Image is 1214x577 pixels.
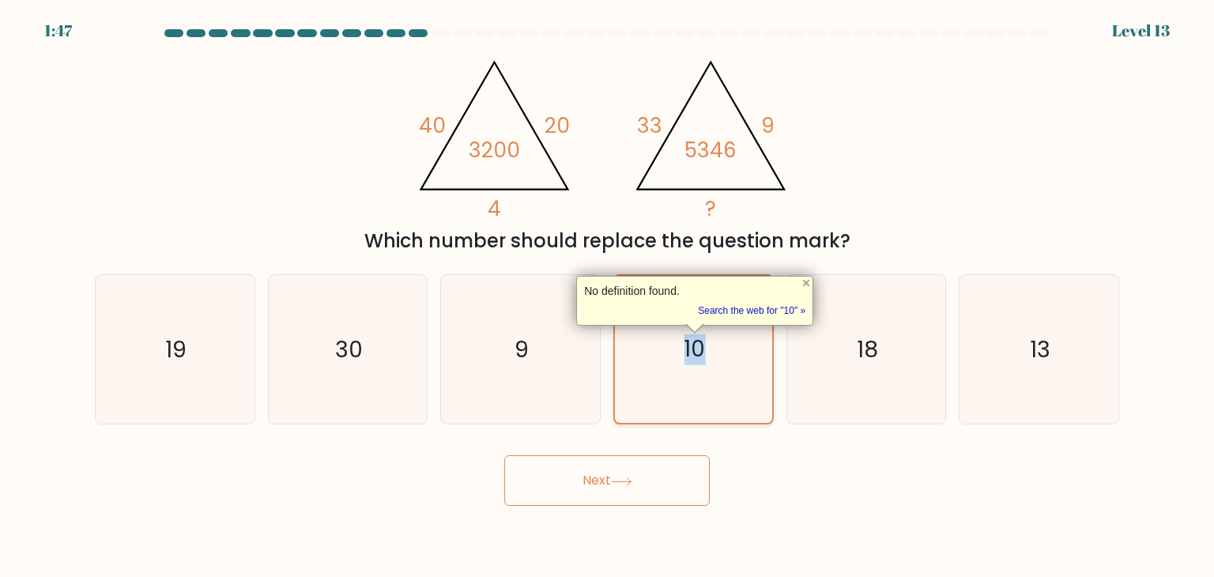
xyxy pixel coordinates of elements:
tspan: 33 [637,111,662,140]
tspan: 4 [488,194,501,223]
div: 1:47 [44,19,72,43]
text: 13 [1030,334,1050,365]
text: 30 [335,334,363,365]
text: 19 [166,334,187,365]
text: 9 [515,334,530,365]
div: Level 13 [1112,19,1170,43]
div: Which number should replace the question mark? [104,227,1110,255]
button: Next [504,455,710,506]
tspan: 9 [761,111,775,140]
tspan: ? [705,194,716,223]
text: 10 [684,334,706,365]
tspan: 3200 [469,135,520,164]
tspan: 20 [545,111,570,140]
tspan: 5346 [684,135,737,164]
tspan: 40 [419,111,446,140]
text: 18 [857,334,878,365]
